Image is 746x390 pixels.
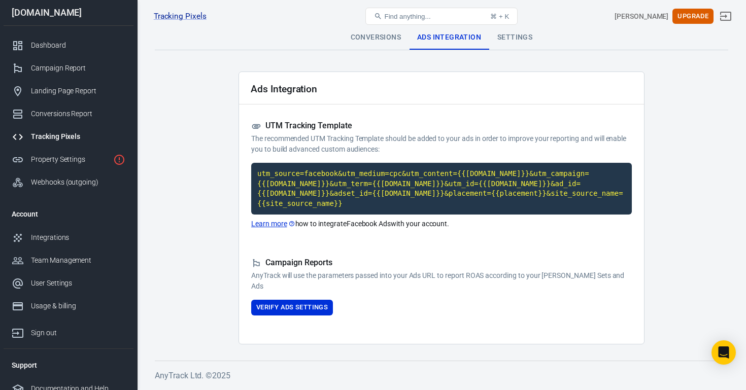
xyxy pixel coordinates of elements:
a: Webhooks (outgoing) [4,171,133,194]
a: Usage & billing [4,295,133,317]
h2: Ads Integration [251,84,317,94]
code: Click to copy [251,163,632,215]
div: Property Settings [31,154,109,165]
a: Learn more [251,219,295,229]
a: Property Settings [4,148,133,171]
a: User Settings [4,272,133,295]
p: how to integrate Facebook Ads with your account. [251,219,632,229]
div: Open Intercom Messenger [711,340,736,365]
li: Support [4,353,133,377]
p: The recommended UTM Tracking Template should be added to your ads in order to improve your report... [251,133,632,155]
a: Tracking Pixels [4,125,133,148]
div: Tracking Pixels [31,131,125,142]
div: Conversions Report [31,109,125,119]
svg: Property is not installed yet [113,154,125,166]
div: Account id: iK6JEc52 [615,11,668,22]
h6: AnyTrack Ltd. © 2025 [155,369,728,382]
a: Sign out [714,4,738,28]
div: ⌘ + K [490,13,509,20]
p: AnyTrack will use the parameters passed into your Ads URL to report ROAS according to your [PERSO... [251,270,632,292]
h5: Campaign Reports [251,258,632,268]
h5: UTM Tracking Template [251,121,632,131]
span: Find anything... [384,13,430,20]
div: Usage & billing [31,301,125,311]
div: Conversions [343,25,409,50]
a: Sign out [4,317,133,344]
div: Settings [489,25,540,50]
div: Integrations [31,232,125,243]
a: Tracking Pixels [154,11,207,22]
a: Team Management [4,249,133,272]
button: Upgrade [672,9,714,24]
div: Webhooks (outgoing) [31,177,125,188]
div: Dashboard [31,40,125,51]
button: Verify Ads Settings [251,300,333,315]
div: Sign out [31,328,125,338]
div: Team Management [31,255,125,266]
li: Account [4,202,133,226]
a: Dashboard [4,34,133,57]
a: Landing Page Report [4,80,133,102]
div: Ads Integration [409,25,489,50]
a: Campaign Report [4,57,133,80]
div: Landing Page Report [31,86,125,96]
div: User Settings [31,278,125,289]
div: Campaign Report [31,63,125,74]
a: Integrations [4,226,133,249]
div: [DOMAIN_NAME] [4,8,133,17]
a: Conversions Report [4,102,133,125]
button: Find anything...⌘ + K [365,8,518,25]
